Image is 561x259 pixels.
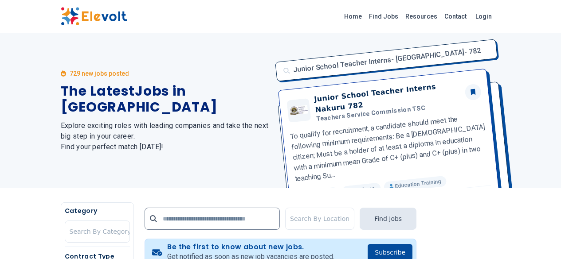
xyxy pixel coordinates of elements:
[61,7,127,26] img: Elevolt
[441,9,470,23] a: Contact
[70,69,129,78] p: 729 new jobs posted
[341,9,365,23] a: Home
[65,206,130,215] h5: Category
[402,9,441,23] a: Resources
[360,208,416,230] button: Find Jobs
[470,8,497,25] a: Login
[61,83,270,115] h1: The Latest Jobs in [GEOGRAPHIC_DATA]
[365,9,402,23] a: Find Jobs
[61,120,270,152] h2: Explore exciting roles with leading companies and take the next big step in your career. Find you...
[167,243,334,251] h4: Be the first to know about new jobs.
